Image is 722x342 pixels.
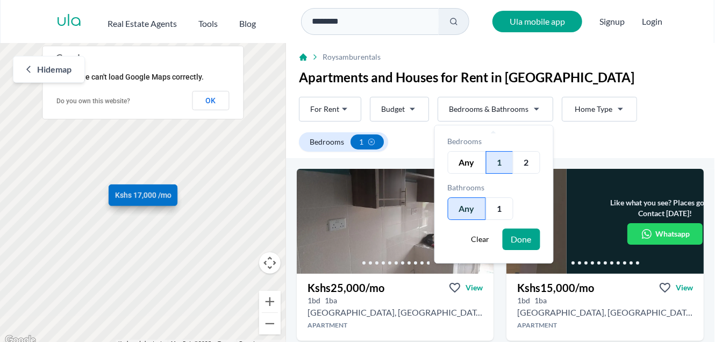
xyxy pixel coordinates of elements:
div: 1 [486,151,513,174]
div: Any [448,197,486,220]
span: Clear [471,234,490,245]
button: Done [503,229,540,250]
div: Any [448,151,486,174]
div: Bedrooms [448,136,540,147]
div: 2 [513,151,540,174]
div: 1 [486,197,513,220]
div: Bathrooms [448,182,540,193]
